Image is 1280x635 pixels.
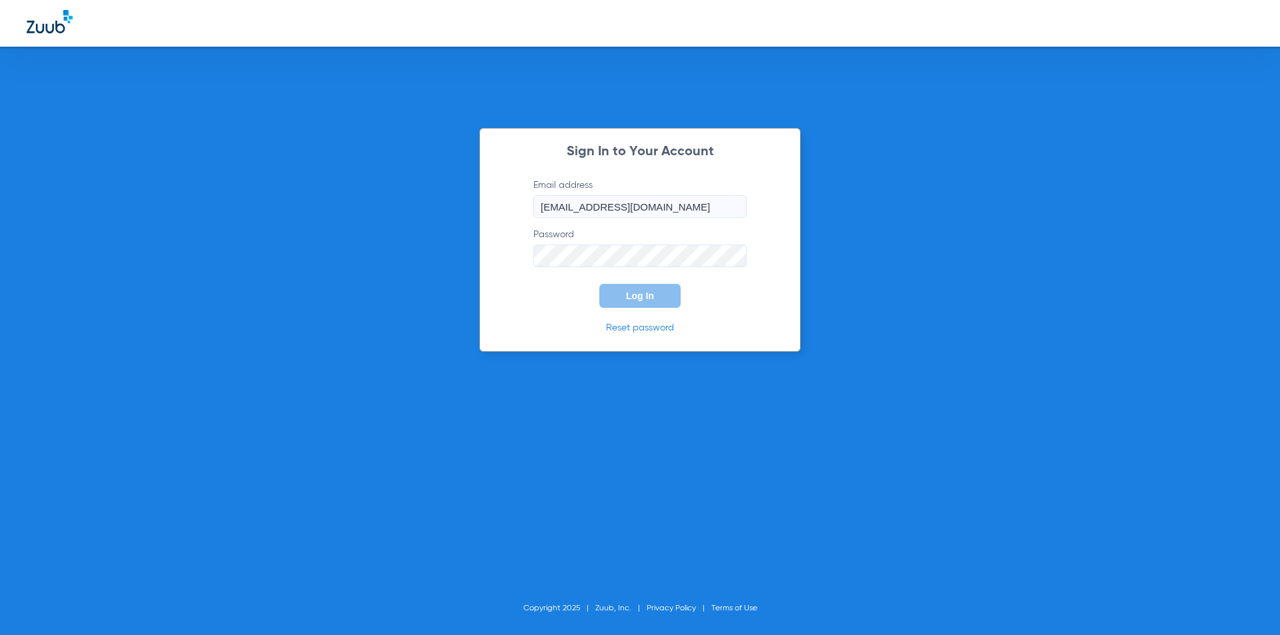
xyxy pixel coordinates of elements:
[523,602,595,615] li: Copyright 2025
[533,245,747,267] input: Password
[513,145,767,159] h2: Sign In to Your Account
[533,195,747,218] input: Email address
[533,228,747,267] label: Password
[599,284,681,308] button: Log In
[27,10,73,33] img: Zuub Logo
[533,179,747,218] label: Email address
[595,602,647,615] li: Zuub, Inc.
[626,291,654,301] span: Log In
[606,323,674,332] a: Reset password
[711,604,757,612] a: Terms of Use
[647,604,696,612] a: Privacy Policy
